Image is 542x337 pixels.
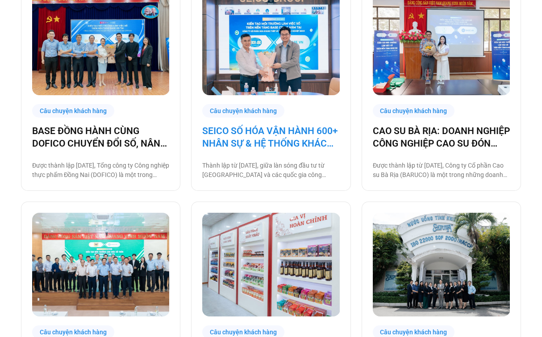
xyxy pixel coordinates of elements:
[32,161,169,180] p: Được thành lập [DATE], Tổng công ty Công nghiệp thực phẩm Đồng Nai (DOFICO) là một trong những tổ...
[32,104,114,118] div: Câu chuyện khách hàng
[202,125,339,150] a: SEICO SỐ HÓA VẬN HÀNH 600+ NHÂN SỰ & HỆ THỐNG KHÁCH HÀNG CÙNG [DOMAIN_NAME]
[373,161,510,180] p: Được thành lập từ [DATE], Công ty Cổ phần Cao su Bà Rịa (BARUCO) là một trong những doanh nghiệp ...
[202,104,284,118] div: Câu chuyện khách hàng
[373,104,455,118] div: Câu chuyện khách hàng
[373,125,510,150] a: CAO SU BÀ RỊA: DOANH NGHIỆP CÔNG NGHIỆP CAO SU ĐÓN ĐẦU CHUYỂN ĐỔI SỐ
[202,161,339,180] p: Thành lập từ [DATE], giữa làn sóng đầu tư từ [GEOGRAPHIC_DATA] và các quốc gia công nghiệp phát t...
[32,125,169,150] a: BASE ĐỒNG HÀNH CÙNG DOFICO CHUYỂN ĐỔI SỐ, NÂNG CAO VỊ THẾ DOANH NGHIỆP VIỆT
